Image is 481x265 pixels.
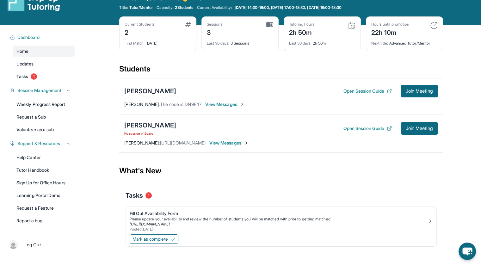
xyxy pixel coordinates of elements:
span: [PERSON_NAME] : [124,140,160,145]
a: Help Center [13,152,75,163]
button: Join Meeting [401,85,438,97]
span: Title: [119,5,128,10]
span: Home [16,48,28,54]
a: Volunteer as a sub [13,124,75,135]
a: Tutor Handbook [13,164,75,176]
img: card [185,22,191,27]
button: Session Management [15,87,71,94]
a: Request a Feature [13,202,75,214]
div: Fill Out Availability Form [130,210,428,217]
span: Tasks [126,191,143,200]
span: No session in 12 days [124,131,176,136]
div: [DATE] [125,37,191,46]
div: Please update your availability and review the number of students you will be matched with prior ... [130,217,428,222]
div: [PERSON_NAME] [124,87,176,96]
span: [DATE] 14:30-16:00, [DATE] 17:00-18:30, [DATE] 16:00-18:30 [235,5,342,10]
img: Chevron-Right [240,102,245,107]
a: [DATE] 14:30-16:00, [DATE] 17:00-18:30, [DATE] 16:00-18:30 [233,5,343,10]
span: Updates [16,61,34,67]
span: Last 30 days : [207,41,230,46]
span: Last 30 days : [289,41,312,46]
span: Capacity: [157,5,174,10]
a: Learning Portal Demo [13,190,75,201]
span: Dashboard [17,34,40,40]
a: Home [13,46,75,57]
div: 2h 50m [289,37,355,46]
span: Join Meeting [406,126,433,130]
span: The code is DN9F47 [160,102,201,107]
div: Current Students [125,22,155,27]
span: 2 Students [175,5,193,10]
img: Mark as complete [170,237,176,242]
span: [PERSON_NAME] : [124,102,160,107]
div: 3 Sessions [207,37,273,46]
div: 3 [207,27,223,37]
span: View Messages [209,140,249,146]
a: Request a Sub [13,111,75,123]
div: Advanced Tutor/Mentor [371,37,438,46]
span: View Messages [205,101,245,108]
img: user-img [9,240,18,249]
span: Join Meeting [406,89,433,93]
div: Tutoring hours [289,22,314,27]
span: First Match : [125,41,145,46]
span: Session Management [17,87,61,94]
button: Dashboard [15,34,71,40]
a: Report a bug [13,215,75,226]
span: Current Availability: [197,5,232,10]
img: card [430,22,438,29]
div: Students [119,64,443,78]
div: Posted [DATE] [130,227,428,232]
a: Tasks1 [13,71,75,82]
button: Open Session Guide [343,88,392,94]
a: Weekly Progress Report [13,99,75,110]
div: Hours until promotion [371,22,409,27]
img: card [266,22,273,28]
div: Sessions [207,22,223,27]
span: 1 [145,192,152,199]
span: Support & Resources [17,140,60,147]
button: Support & Resources [15,140,71,147]
span: Next title : [371,41,388,46]
a: Updates [13,58,75,70]
button: Open Session Guide [343,125,392,132]
a: Fill Out Availability FormPlease update your availability and review the number of students you w... [126,206,436,233]
a: [URL][DOMAIN_NAME] [130,222,170,226]
span: 1 [31,73,37,80]
div: 22h 10m [371,27,409,37]
a: Sign Up for Office Hours [13,177,75,188]
span: Mark as complete [133,236,168,242]
img: Chevron-Right [244,140,249,145]
span: Log Out [24,242,41,248]
span: [URL][DOMAIN_NAME] [160,140,206,145]
div: 2h 50m [289,27,314,37]
div: 2 [125,27,155,37]
a: |Log Out [6,238,75,252]
img: card [348,22,355,29]
span: Tasks [16,73,28,80]
div: What's New [119,157,443,185]
span: | [20,241,22,249]
span: Tutor/Mentor [129,5,153,10]
div: [PERSON_NAME] [124,121,176,130]
button: chat-button [459,243,476,260]
button: Join Meeting [401,122,438,135]
button: Mark as complete [130,234,178,244]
